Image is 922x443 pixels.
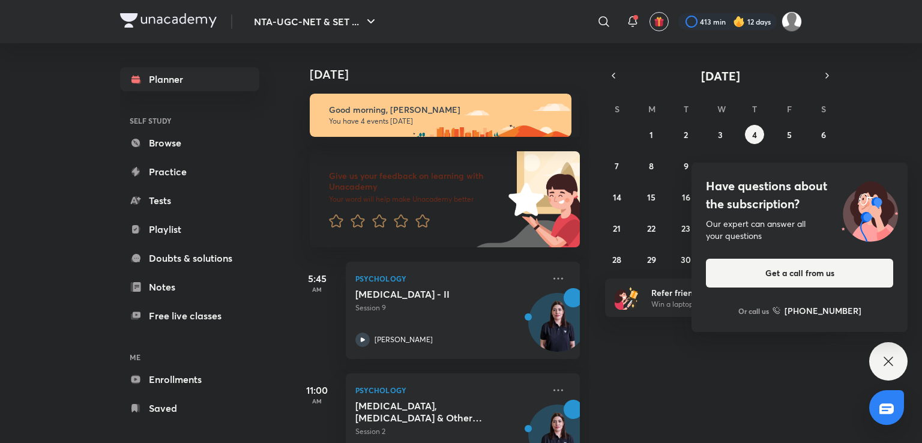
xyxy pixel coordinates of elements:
[120,67,259,91] a: Planner
[468,151,580,247] img: feedback_image
[681,254,691,265] abbr: September 30, 2025
[684,129,688,140] abbr: September 2, 2025
[642,218,661,238] button: September 22, 2025
[738,306,769,316] p: Or call us
[649,12,669,31] button: avatar
[832,177,908,242] img: ttu_illustration_new.svg
[120,217,259,241] a: Playlist
[814,156,833,175] button: September 13, 2025
[706,259,893,288] button: Get a call from us
[684,103,688,115] abbr: Tuesday
[355,426,544,437] p: Session 2
[329,104,561,115] h6: Good morning, [PERSON_NAME]
[706,177,893,213] h4: Have questions about the subscription?
[676,187,696,206] button: September 16, 2025
[745,125,764,144] button: September 4, 2025
[785,304,861,317] h6: [PHONE_NUMBER]
[649,129,653,140] abbr: September 1, 2025
[647,191,655,203] abbr: September 15, 2025
[821,103,826,115] abbr: Saturday
[706,218,893,242] div: Our expert can answer all your questions
[612,254,621,265] abbr: September 28, 2025
[615,286,639,310] img: referral
[676,250,696,269] button: September 30, 2025
[649,160,654,172] abbr: September 8, 2025
[701,68,740,84] span: [DATE]
[821,129,826,140] abbr: September 6, 2025
[733,16,745,28] img: streak
[642,125,661,144] button: September 1, 2025
[711,125,730,144] button: September 3, 2025
[310,67,592,82] h4: [DATE]
[782,11,802,32] img: Atia khan
[355,271,544,286] p: Psychology
[375,334,433,345] p: [PERSON_NAME]
[120,13,217,31] a: Company Logo
[787,103,792,115] abbr: Friday
[293,286,341,293] p: AM
[607,250,627,269] button: September 28, 2025
[355,303,544,313] p: Session 9
[615,160,619,172] abbr: September 7, 2025
[780,156,799,175] button: September 12, 2025
[293,271,341,286] h5: 5:45
[355,400,505,424] h5: Fetal Alcohol Syndrome, Cerebral Palsy & Other Important Developmental Problems
[716,160,725,172] abbr: September 10, 2025
[717,103,726,115] abbr: Wednesday
[682,191,690,203] abbr: September 16, 2025
[120,396,259,420] a: Saved
[615,103,619,115] abbr: Sunday
[355,383,544,397] p: Psychology
[651,286,799,299] h6: Refer friends
[120,367,259,391] a: Enrollments
[651,299,799,310] p: Win a laptop, vouchers & more
[120,160,259,184] a: Practice
[329,194,504,204] p: Your word will help make Unacademy better
[752,129,757,140] abbr: September 4, 2025
[120,347,259,367] h6: ME
[751,160,758,172] abbr: September 11, 2025
[676,125,696,144] button: September 2, 2025
[120,304,259,328] a: Free live classes
[647,254,656,265] abbr: September 29, 2025
[622,67,819,84] button: [DATE]
[642,250,661,269] button: September 29, 2025
[773,304,861,317] a: [PHONE_NUMBER]
[819,160,828,172] abbr: September 13, 2025
[607,218,627,238] button: September 21, 2025
[647,223,655,234] abbr: September 22, 2025
[120,188,259,212] a: Tests
[787,129,792,140] abbr: September 5, 2025
[310,94,571,137] img: morning
[745,156,764,175] button: September 11, 2025
[607,187,627,206] button: September 14, 2025
[329,170,504,192] h6: Give us your feedback on learning with Unacademy
[752,103,757,115] abbr: Thursday
[681,223,690,234] abbr: September 23, 2025
[293,383,341,397] h5: 11:00
[607,156,627,175] button: September 7, 2025
[120,110,259,131] h6: SELF STUDY
[355,288,505,300] h5: Neuropsychological Tests - II
[120,275,259,299] a: Notes
[529,300,586,357] img: Avatar
[711,156,730,175] button: September 10, 2025
[676,156,696,175] button: September 9, 2025
[814,125,833,144] button: September 6, 2025
[785,160,793,172] abbr: September 12, 2025
[329,116,561,126] p: You have 4 events [DATE]
[120,13,217,28] img: Company Logo
[613,223,621,234] abbr: September 21, 2025
[676,218,696,238] button: September 23, 2025
[684,160,688,172] abbr: September 9, 2025
[120,131,259,155] a: Browse
[293,397,341,405] p: AM
[642,156,661,175] button: September 8, 2025
[654,16,664,27] img: avatar
[718,129,723,140] abbr: September 3, 2025
[247,10,385,34] button: NTA-UGC-NET & SET ...
[642,187,661,206] button: September 15, 2025
[120,246,259,270] a: Doubts & solutions
[613,191,621,203] abbr: September 14, 2025
[648,103,655,115] abbr: Monday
